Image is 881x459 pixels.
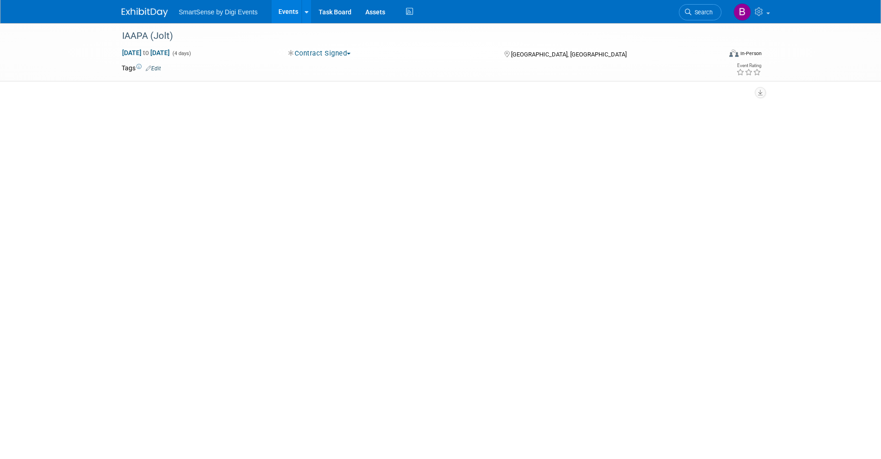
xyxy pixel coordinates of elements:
[122,63,161,73] td: Tags
[285,49,354,58] button: Contract Signed
[736,63,761,68] div: Event Rating
[146,65,161,72] a: Edit
[691,9,713,16] span: Search
[119,28,708,44] div: IAAPA (Jolt)
[172,50,191,56] span: (4 days)
[122,8,168,17] img: ExhibitDay
[733,3,751,21] img: Brooke Howes
[729,50,739,57] img: Format-Inperson.png
[667,48,762,62] div: Event Format
[679,4,721,20] a: Search
[179,8,258,16] span: SmartSense by Digi Events
[142,49,150,56] span: to
[740,50,762,57] div: In-Person
[122,49,170,57] span: [DATE] [DATE]
[511,51,627,58] span: [GEOGRAPHIC_DATA], [GEOGRAPHIC_DATA]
